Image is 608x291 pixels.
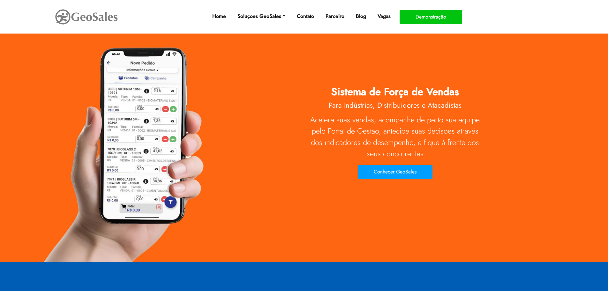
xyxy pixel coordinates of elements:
[353,10,369,23] a: Blog
[55,8,118,26] img: GeoSales
[400,10,462,24] button: Demonstração
[210,10,229,23] a: Home
[358,165,432,179] button: Conhecer GeoSales
[294,10,317,23] a: Contato
[331,84,459,99] span: Sistema de Força de Vendas
[309,101,481,112] h2: Para Indústrias, Distribuidores e Atacadistas
[323,10,347,23] a: Parceiro
[375,10,393,23] a: Vagas
[235,10,288,23] a: Soluçoes GeoSales
[309,114,481,160] p: Acelere suas vendas, acompanhe de perto sua equipe pelo Portal de Gestão, antecipe suas decisões ...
